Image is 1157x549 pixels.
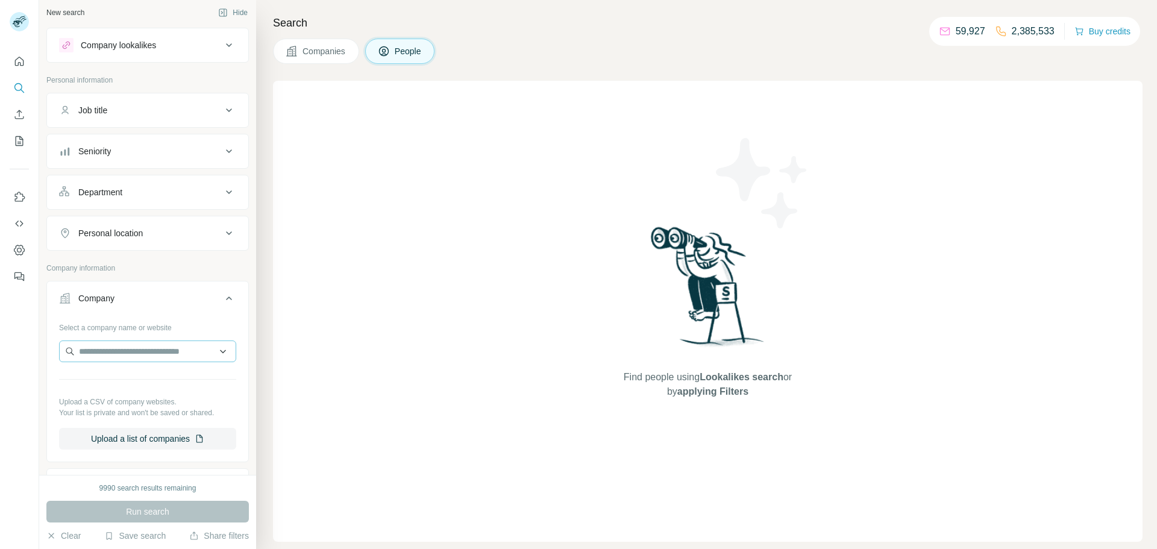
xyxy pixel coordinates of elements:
[395,45,422,57] span: People
[46,75,249,86] p: Personal information
[611,370,804,399] span: Find people using or by
[78,186,122,198] div: Department
[1074,23,1130,40] button: Buy credits
[10,266,29,287] button: Feedback
[956,24,985,39] p: 59,927
[10,51,29,72] button: Quick start
[47,284,248,318] button: Company
[700,372,783,382] span: Lookalikes search
[708,129,817,237] img: Surfe Illustration - Stars
[59,318,236,333] div: Select a company name or website
[47,137,248,166] button: Seniority
[210,4,256,22] button: Hide
[10,213,29,234] button: Use Surfe API
[59,397,236,407] p: Upload a CSV of company websites.
[1012,24,1055,39] p: 2,385,533
[273,14,1143,31] h4: Search
[59,428,236,450] button: Upload a list of companies
[10,239,29,261] button: Dashboard
[104,530,166,542] button: Save search
[303,45,346,57] span: Companies
[78,104,107,116] div: Job title
[10,104,29,125] button: Enrich CSV
[47,31,248,60] button: Company lookalikes
[47,471,248,500] button: Industry
[78,227,143,239] div: Personal location
[46,263,249,274] p: Company information
[10,186,29,208] button: Use Surfe on LinkedIn
[10,77,29,99] button: Search
[677,386,748,397] span: applying Filters
[47,178,248,207] button: Department
[10,130,29,152] button: My lists
[47,219,248,248] button: Personal location
[59,407,236,418] p: Your list is private and won't be saved or shared.
[645,224,771,358] img: Surfe Illustration - Woman searching with binoculars
[78,145,111,157] div: Seniority
[78,292,114,304] div: Company
[189,530,249,542] button: Share filters
[46,7,84,18] div: New search
[46,530,81,542] button: Clear
[99,483,196,494] div: 9990 search results remaining
[47,96,248,125] button: Job title
[81,39,156,51] div: Company lookalikes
